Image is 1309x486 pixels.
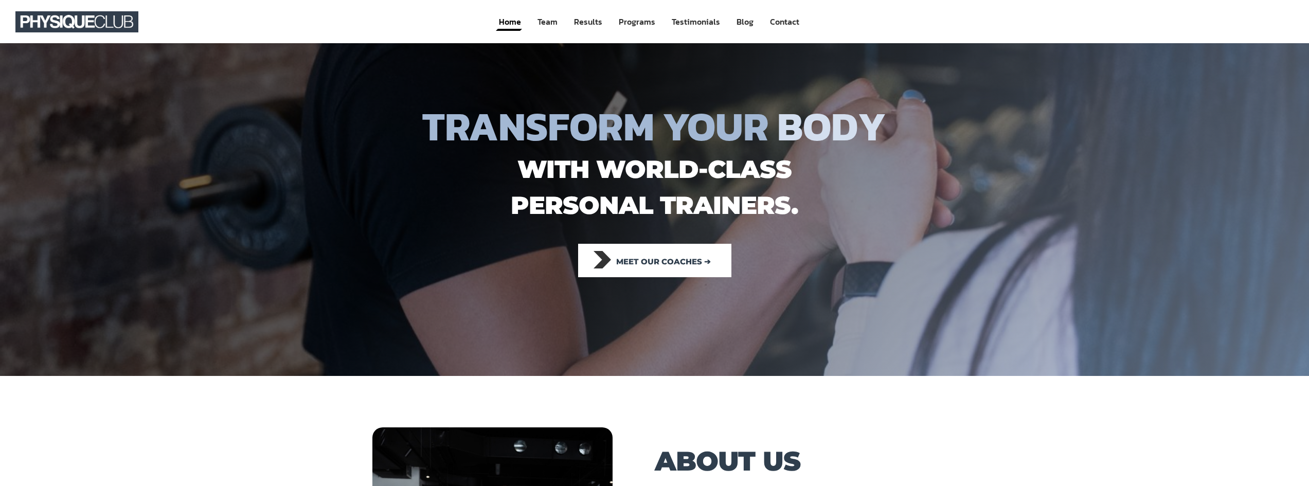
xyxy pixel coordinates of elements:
span: TRANSFORM YOUR [422,96,769,156]
a: Programs [618,12,656,31]
h1: with world-class personal trainers. [331,151,979,223]
a: Testimonials [671,12,721,31]
a: Home [498,12,522,31]
a: Meet our coaches ➔ [578,244,731,277]
a: Results [573,12,603,31]
a: Blog [736,12,755,31]
span: Meet our coaches ➔ [616,250,711,273]
a: Team [536,12,559,31]
a: Contact [769,12,800,31]
h1: ABOUT US [655,448,979,475]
